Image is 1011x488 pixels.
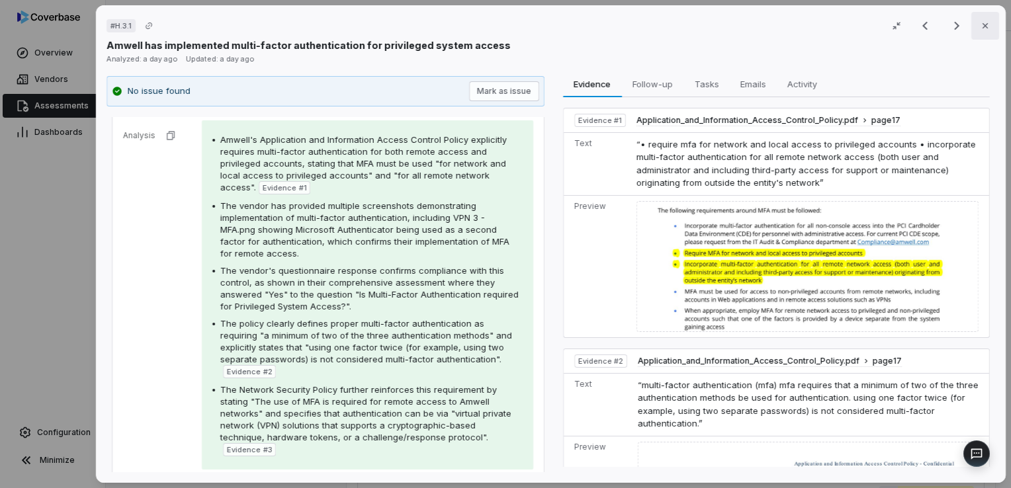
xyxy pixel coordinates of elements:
span: Evidence # 1 [578,115,621,126]
button: Previous result [912,18,938,34]
span: Amwell's Application and Information Access Control Policy explicitly requires multi-factor authe... [220,134,507,192]
span: “multi-factor authentication (mfa) mfa requires that a minimum of two of the three authentication... [638,380,979,429]
span: # H.3.1 [110,20,132,31]
button: Application_and_Information_Access_Control_Policy.pdfpage17 [638,356,902,367]
span: Application_and_Information_Access_Control_Policy.pdf [638,356,859,366]
span: Application_and_Information_Access_Control_Policy.pdf [637,115,858,126]
span: Evidence # 2 [578,356,623,366]
button: Copy link [137,14,161,38]
span: Tasks [689,75,724,93]
span: Emails [734,75,771,93]
button: Application_and_Information_Access_Control_Policy.pdfpage17 [637,115,901,126]
p: Analysis [123,130,155,141]
span: The vendor's questionnaire response confirms compliance with this control, as shown in their comp... [220,265,519,311]
button: Next result [944,18,970,34]
span: Evidence # 2 [227,366,272,377]
td: Text [563,132,631,195]
img: 3fcee4defd314a57bbf66a5b82c83de9_original.jpg_w1200.jpg [637,201,979,332]
span: Updated: a day ago [186,54,255,63]
td: Text [563,373,632,436]
span: page 17 [871,115,901,126]
span: Evidence [568,75,616,93]
span: The Network Security Policy further reinforces this requirement by stating "The use of MFA is req... [220,384,511,442]
span: Activity [781,75,822,93]
span: Follow-up [627,75,678,93]
button: Mark as issue [468,81,539,101]
span: page 17 [873,356,902,366]
span: “• require mfa for network and local access to privileged accounts • incorporate multi-factor aut... [637,139,976,188]
span: The vendor has provided multiple screenshots demonstrating implementation of multi-factor authent... [220,200,509,259]
p: Amwell has implemented multi-factor authentication for privileged system access [107,38,511,52]
span: Evidence # 3 [227,444,272,455]
span: Analyzed: a day ago [107,54,178,63]
td: Preview [563,195,631,337]
p: No issue found [128,85,191,98]
span: Evidence # 1 [263,183,306,193]
span: The policy clearly defines proper multi-factor authentication as requiring "a minimum of two of t... [220,318,512,364]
